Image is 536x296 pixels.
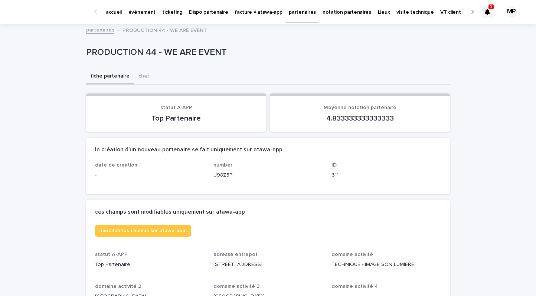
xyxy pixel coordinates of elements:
[331,261,441,269] p: TECHNIQUE - IMAGE SON LUMIERE
[331,171,441,179] p: 611
[279,114,441,123] p: 4.833333333333333
[95,225,191,237] a: modifier les champs sur atawa-app
[95,114,257,123] p: Top Partenaire
[213,252,258,257] span: adresse entrepot
[506,6,517,18] div: MP
[481,6,493,18] div: 1
[86,25,114,34] a: partenaires
[95,284,141,289] span: domaine activité 2
[331,284,378,289] span: domaine activité 4
[213,162,232,168] span: number
[160,105,192,110] span: statut A-APP
[490,4,493,9] p: 1
[331,162,337,168] span: ID
[95,209,245,216] h2: ces champs sont modifiables uniquement sur atawa-app
[86,69,134,85] button: fiche partenaire
[331,252,373,257] span: domaine activité
[15,4,87,19] img: Ls34BcGeRexTGTNfXpUC
[324,105,396,110] span: Moyenne notation partenaire
[95,261,205,269] p: Top Partenaire
[86,47,447,58] p: PRODUCTION 44 - WE ARE EVENT
[101,228,185,233] span: modifier les champs sur atawa-app
[134,69,154,85] button: chat
[213,284,259,289] span: domaine activité 3
[122,26,207,34] p: PRODUCTION 44 - WE ARE EVENT
[213,171,323,179] p: U98Z5P
[95,147,282,153] h2: la création d'un nouveau partenaire se fait uniquement sur atawa-app
[213,261,323,269] p: [STREET_ADDRESS]
[95,171,205,179] p: -
[95,162,137,168] span: date de creation
[95,252,128,257] span: statut A-APP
